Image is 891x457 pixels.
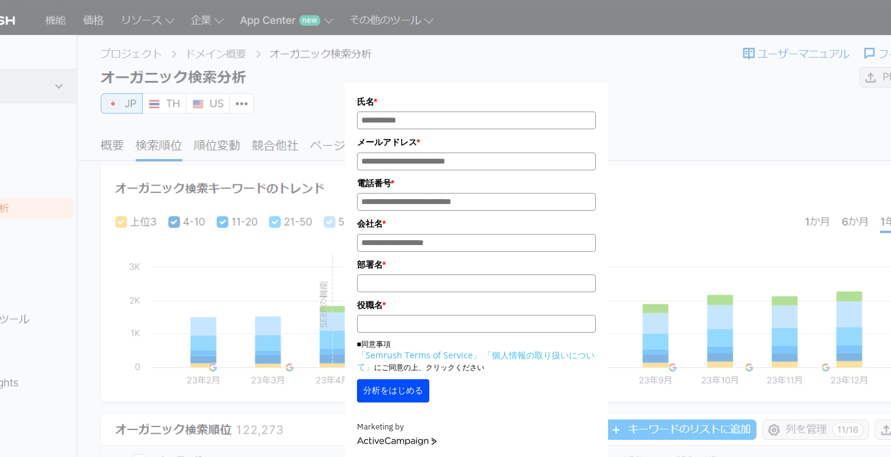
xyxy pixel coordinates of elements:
button: 分析をはじめる [357,379,429,402]
label: 会社名 [357,217,596,230]
label: 氏名 [357,95,596,108]
a: 「Semrush Terms of Service」 [357,349,481,361]
label: 役職名 [357,298,596,312]
a: 「個人情報の取り扱いについて」 [357,349,595,372]
label: 部署名 [357,258,596,271]
label: メールアドレス [357,135,596,149]
label: 電話番号 [357,176,596,190]
div: Marketing by [357,421,596,434]
p: ■同意事項 にご同意の上、クリックください [357,339,596,373]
